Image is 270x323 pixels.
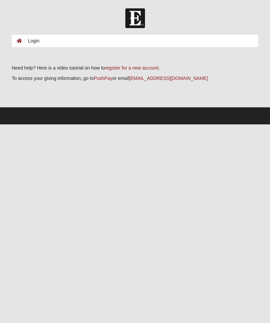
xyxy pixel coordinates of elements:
p: Need help? Here is a video tutorial on how to . [12,65,258,72]
li: Login [22,37,39,44]
a: register for a new account [105,65,159,71]
a: [EMAIL_ADDRESS][DOMAIN_NAME] [129,76,208,81]
img: Church of Eleven22 Logo [125,8,145,28]
a: PushPay [94,76,112,81]
p: To access your giving information, go to or email [12,75,258,82]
